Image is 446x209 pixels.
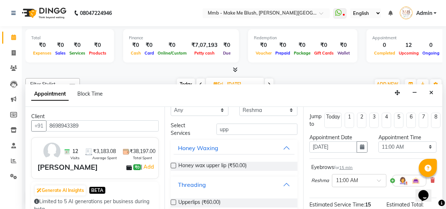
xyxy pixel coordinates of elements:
span: ₹38,197.00 [130,148,155,155]
div: ₹0 [273,41,292,49]
span: Wallet [336,51,352,56]
button: Generate AI Insights [35,185,86,196]
div: 0 [372,41,397,49]
div: ₹7,07,193 [188,41,220,49]
span: Estimated Total: [386,201,423,208]
span: BETA [89,187,105,194]
div: Finance [129,35,233,41]
div: 0 [421,41,441,49]
div: Threading [178,180,206,189]
span: Completed [372,51,397,56]
li: 5 [394,113,404,128]
input: Search by Name/Mobile/Email/Code [46,120,159,132]
span: Visits [70,155,80,161]
span: ADD NEW [377,81,398,87]
span: Expenses [31,51,53,56]
span: Services [68,51,87,56]
span: Upperlips (₹60.00) [178,198,220,208]
small: for [334,165,353,170]
button: Threading [174,178,295,191]
span: 12 [72,148,78,155]
img: avatar [41,141,62,162]
input: yyyy-mm-dd [309,141,357,153]
div: Appointment Time [378,134,437,141]
span: Total Spent [133,155,152,161]
span: 15 min [339,165,353,170]
div: Eyebrows [311,164,353,171]
button: Close [426,87,437,99]
div: 12 [397,41,421,49]
div: Appointment Date [309,134,368,141]
span: Fri [212,81,225,87]
img: Hairdresser.png [398,176,407,185]
div: ₹0 [53,41,68,49]
div: ₹0 [129,41,143,49]
img: Interior.png [411,176,420,185]
li: 7 [419,113,428,128]
span: Sales [53,51,68,56]
span: Voucher [254,51,273,56]
div: ₹0 [220,41,233,49]
div: ₹0 [336,41,352,49]
span: Filter Stylist [30,81,56,87]
div: Client [31,113,159,120]
input: Search by service name [216,124,297,135]
span: Online/Custom [156,51,188,56]
li: 6 [406,113,416,128]
img: Admin [400,7,413,19]
span: Today [177,79,195,90]
span: | [141,162,155,171]
li: 3 [369,113,379,128]
span: Admin [416,9,432,17]
span: Average Spent [92,155,117,161]
span: Block Time [77,91,103,97]
span: Ongoing [421,51,441,56]
span: Gift Cards [312,51,336,56]
span: Estimated Service Time: [309,201,365,208]
li: 8 [431,113,441,128]
li: 1 [345,113,354,128]
div: [PERSON_NAME] [37,162,98,173]
div: ₹0 [312,41,336,49]
div: ₹0 [254,41,273,49]
div: ₹0 [87,41,108,49]
span: Reshma [311,177,329,184]
div: Redemption [254,35,352,41]
li: 4 [382,113,391,128]
span: ₹0 [133,164,141,170]
b: 08047224946 [80,3,112,23]
span: Card [143,51,156,56]
span: Due [221,51,232,56]
span: Cash [129,51,143,56]
input: 2025-09-05 [225,79,261,90]
span: Appointment [31,88,69,101]
span: Package [292,51,312,56]
span: Prepaid [273,51,292,56]
div: Jump to [309,113,321,128]
span: Products [87,51,108,56]
div: ₹0 [292,41,312,49]
div: ₹0 [156,41,188,49]
iframe: chat widget [415,180,439,202]
a: Add [142,162,155,171]
div: Today [326,113,340,121]
div: Select Services [165,122,211,137]
div: ₹0 [143,41,156,49]
div: ₹0 [68,41,87,49]
span: ₹3,183.08 [93,148,116,155]
button: Honey Waxing [174,141,295,154]
img: logo [19,3,68,23]
div: Honey Waxing [178,144,218,152]
span: Honey wax upper lip (₹50.00) [178,162,247,171]
div: ₹0 [31,41,53,49]
span: Petty cash [192,51,216,56]
div: Total [31,35,108,41]
div: ₹60.00 [419,164,435,171]
li: 2 [357,113,366,128]
button: +91 [31,120,46,132]
button: ADD NEW [375,79,400,89]
span: Upcoming [397,51,421,56]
